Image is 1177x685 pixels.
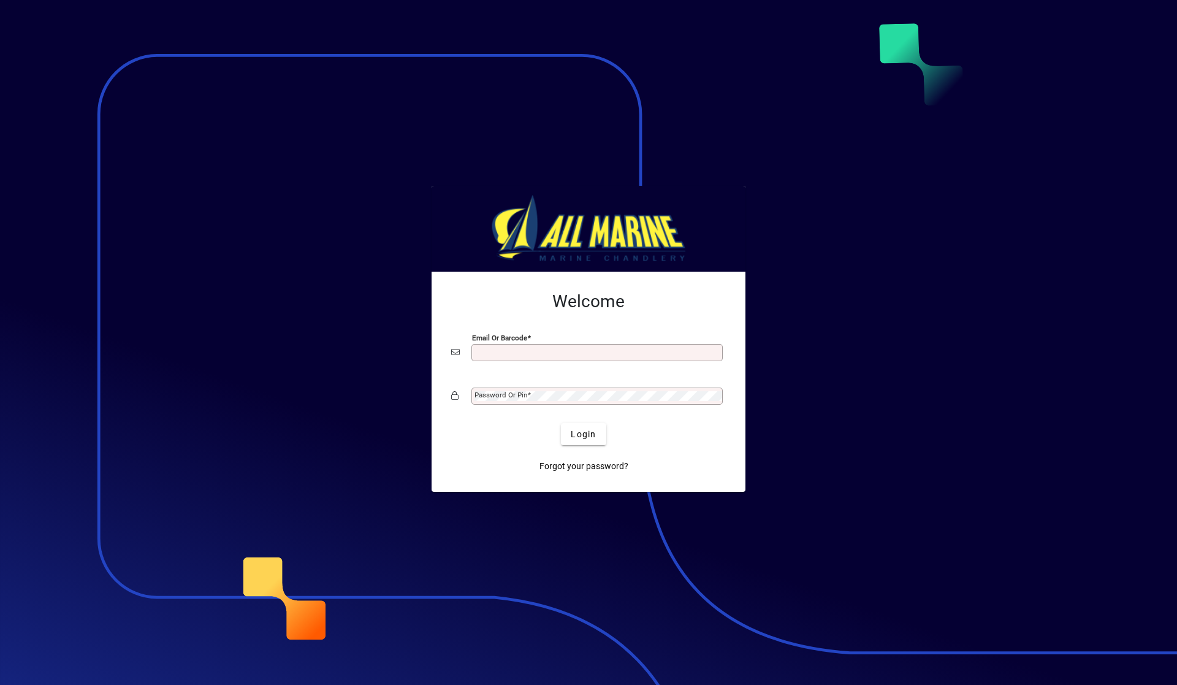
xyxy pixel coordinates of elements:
[451,291,726,312] h2: Welcome
[561,423,606,445] button: Login
[535,455,633,477] a: Forgot your password?
[472,334,527,342] mat-label: Email or Barcode
[571,428,596,441] span: Login
[539,460,628,473] span: Forgot your password?
[474,391,527,399] mat-label: Password or Pin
